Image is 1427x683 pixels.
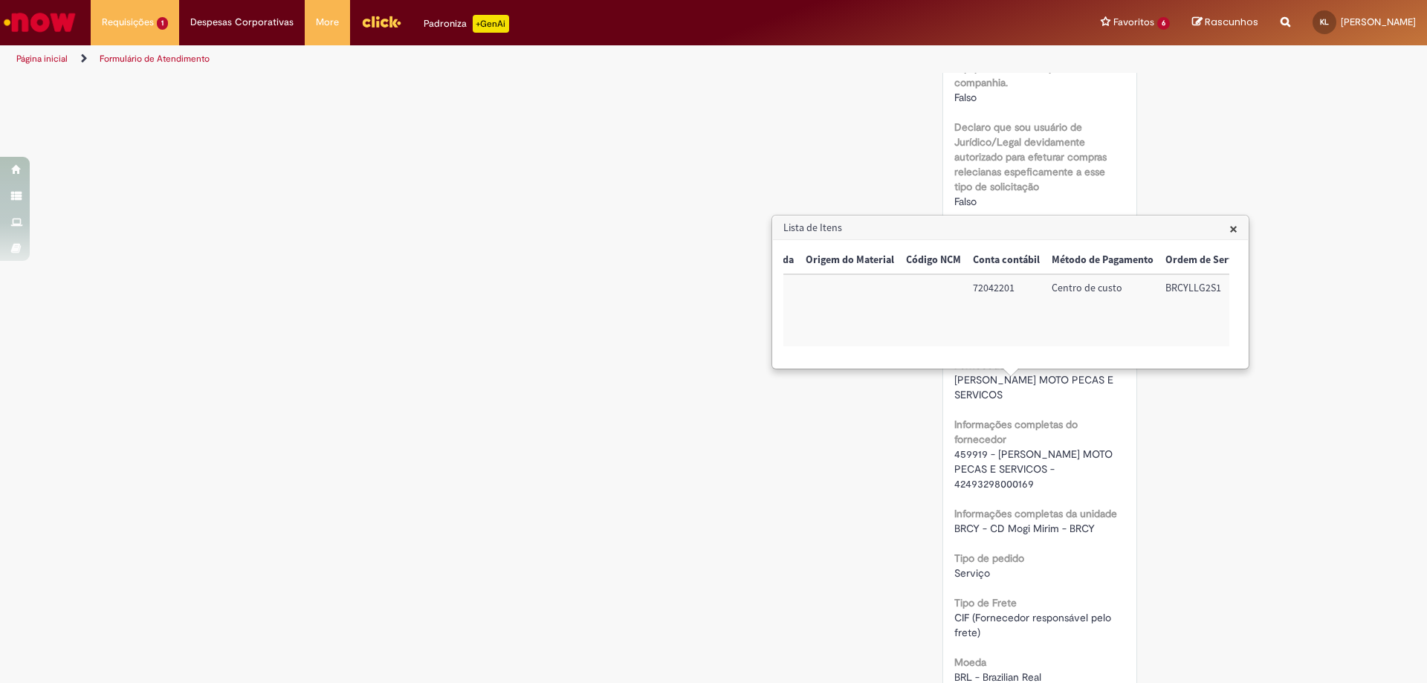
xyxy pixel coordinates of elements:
b: Declaro que eu sou usuário de TechOPs devidamente autorizado para efetuar compras de equipamentos... [954,16,1111,89]
b: Fornecedor [954,358,1009,372]
span: Despesas Corporativas [190,15,294,30]
td: Método de Pagamento: Centro de custo [1046,274,1159,346]
span: Requisições [102,15,154,30]
th: Código NCM [900,247,967,274]
h3: Lista de Itens [773,216,1248,240]
img: ServiceNow [1,7,78,37]
span: × [1229,219,1237,239]
span: More [316,15,339,30]
span: 6 [1157,17,1170,30]
b: Declaro que sou usuário de Jurídico/Legal devidamente autorizado para efeturar compras relecianas... [954,120,1107,193]
td: Código NCM: [900,274,967,346]
a: Rascunhos [1192,16,1258,30]
b: Informações completas do fornecedor [954,418,1078,446]
span: [PERSON_NAME] MOTO PECAS E SERVICOS [954,373,1116,401]
span: 1 [157,17,168,30]
td: Conta contábil: 72042201 [967,274,1046,346]
span: CIF (Fornecedor responsável pelo frete) [954,611,1114,639]
b: Moeda [954,656,986,669]
span: [PERSON_NAME] [1341,16,1416,28]
a: Página inicial [16,53,68,65]
div: Padroniza [424,15,509,33]
th: Conta contábil [967,247,1046,274]
div: Lista de Itens [771,215,1249,369]
span: Rascunhos [1205,15,1258,29]
span: KL [1320,17,1329,27]
p: +GenAi [473,15,509,33]
span: 459919 - [PERSON_NAME] MOTO PECAS E SERVICOS - 42493298000169 [954,447,1116,491]
span: Favoritos [1113,15,1154,30]
ul: Trilhas de página [11,45,940,73]
th: Ordem de Serviço [1159,247,1254,274]
th: Origem do Material [800,247,900,274]
span: BRCY - CD Mogi Mirim - BRCY [954,522,1095,535]
img: click_logo_yellow_360x200.png [361,10,401,33]
a: Formulário de Atendimento [100,53,210,65]
button: Close [1229,221,1237,236]
b: Tipo de Frete [954,596,1017,609]
span: Serviço [954,566,990,580]
span: Falso [954,195,977,208]
b: Informações completas da unidade [954,507,1117,520]
b: Tipo de pedido [954,551,1024,565]
span: Falso [954,91,977,104]
td: Origem do Material: [800,274,900,346]
th: Método de Pagamento [1046,247,1159,274]
td: Ordem de Serviço: BRCYLLG2S1 [1159,274,1254,346]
